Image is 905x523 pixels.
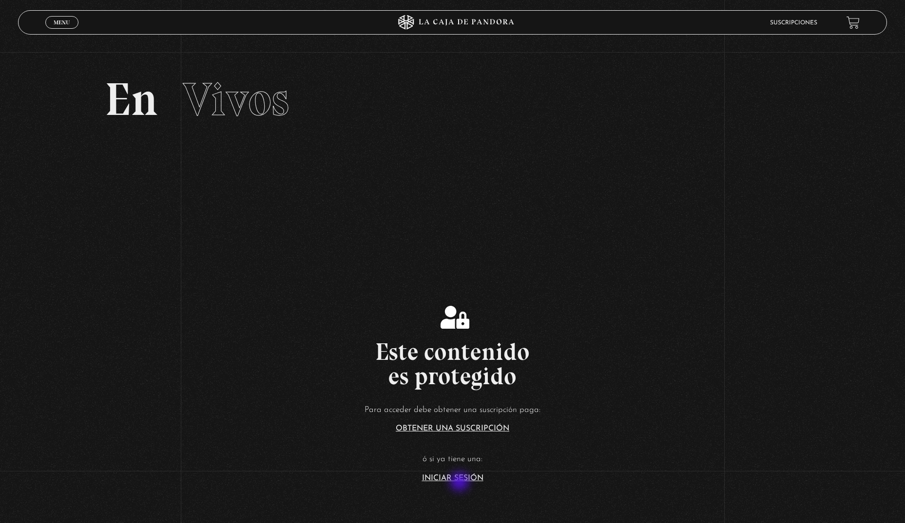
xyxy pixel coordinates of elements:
span: Menu [54,19,70,25]
span: Cerrar [51,28,74,35]
a: View your shopping cart [847,16,860,29]
h2: En [105,76,800,123]
a: Obtener una suscripción [396,425,509,432]
a: Suscripciones [770,20,817,26]
a: Iniciar Sesión [422,474,483,482]
span: Vivos [183,72,289,127]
